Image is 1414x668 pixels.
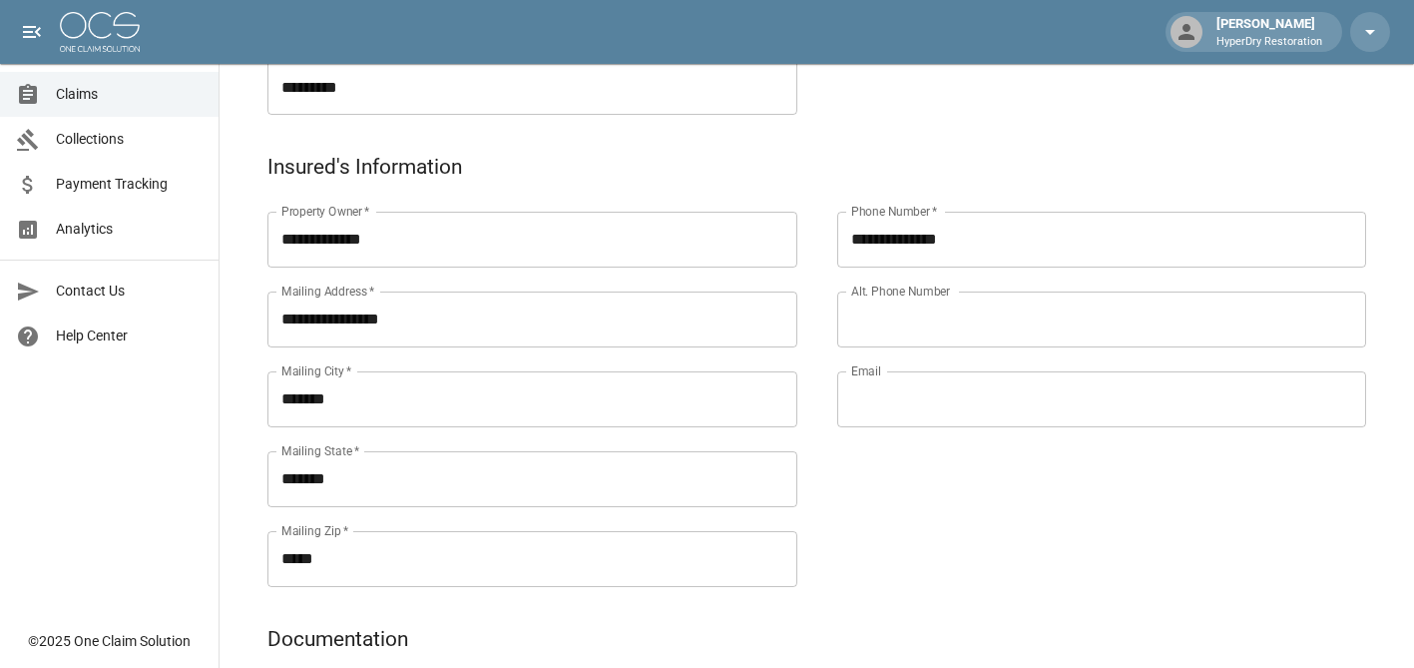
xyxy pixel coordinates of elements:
span: Contact Us [56,281,203,302]
span: Help Center [56,326,203,346]
label: Mailing City [281,362,352,379]
label: Mailing Address [281,283,374,300]
div: © 2025 One Claim Solution [28,631,191,651]
label: Alt. Phone Number [851,283,950,300]
label: Property Owner [281,203,370,220]
label: Email [851,362,881,379]
button: open drawer [12,12,52,52]
div: [PERSON_NAME] [1208,14,1330,50]
label: Mailing Zip [281,522,349,539]
span: Collections [56,129,203,150]
label: Phone Number [851,203,937,220]
p: HyperDry Restoration [1216,34,1322,51]
span: Payment Tracking [56,174,203,195]
img: ocs-logo-white-transparent.png [60,12,140,52]
span: Analytics [56,219,203,240]
span: Claims [56,84,203,105]
label: Mailing State [281,442,359,459]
